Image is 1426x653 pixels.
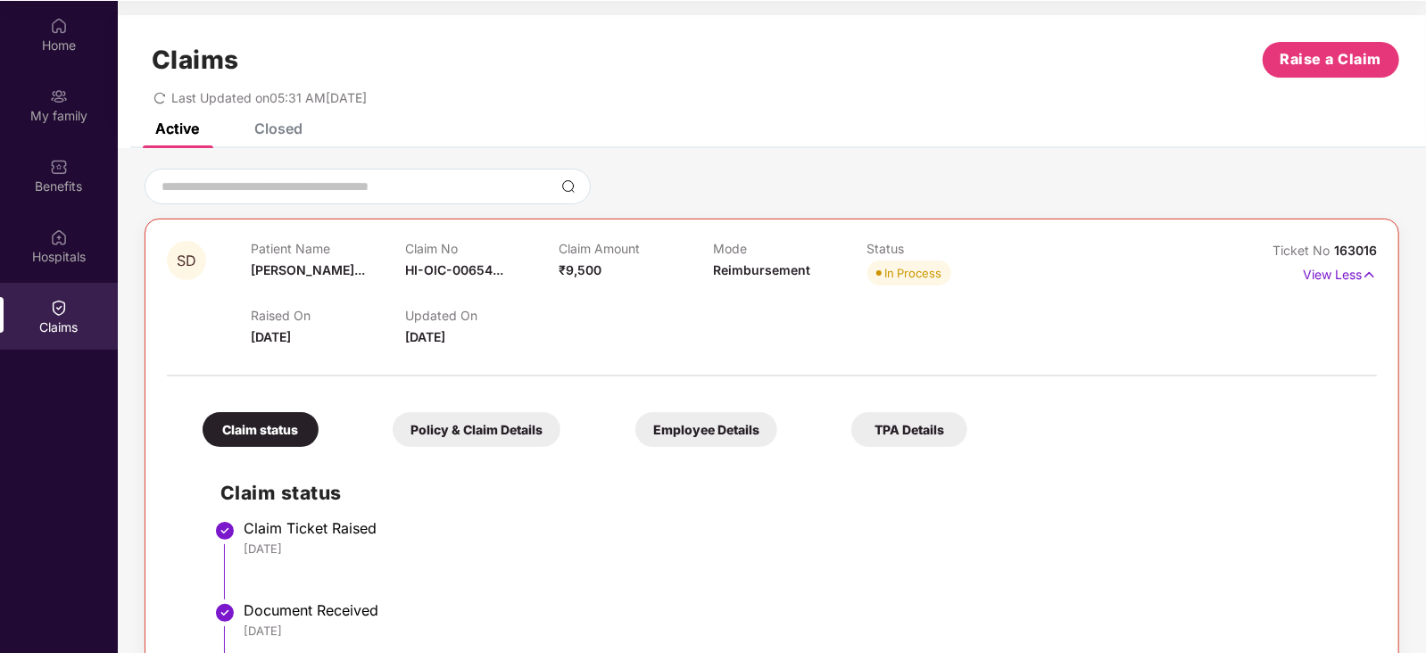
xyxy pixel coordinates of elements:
[171,90,367,105] span: Last Updated on 05:31 AM[DATE]
[251,262,365,277] span: [PERSON_NAME]...
[405,241,560,256] p: Claim No
[561,179,576,194] img: svg+xml;base64,PHN2ZyBpZD0iU2VhcmNoLTMyeDMyIiB4bWxucz0iaHR0cDovL3d3dy53My5vcmcvMjAwMC9zdmciIHdpZH...
[1281,48,1382,70] span: Raise a Claim
[214,602,236,624] img: svg+xml;base64,PHN2ZyBpZD0iU3RlcC1Eb25lLTMyeDMyIiB4bWxucz0iaHR0cDovL3d3dy53My5vcmcvMjAwMC9zdmciIH...
[244,541,1359,557] div: [DATE]
[559,262,601,277] span: ₹9,500
[405,329,445,344] span: [DATE]
[405,262,503,277] span: HI-OIC-00654...
[251,241,405,256] p: Patient Name
[152,45,239,75] h1: Claims
[713,262,810,277] span: Reimbursement
[50,87,68,105] img: svg+xml;base64,PHN2ZyB3aWR0aD0iMjAiIGhlaWdodD0iMjAiIHZpZXdCb3g9IjAgMCAyMCAyMCIgZmlsbD0ibm9uZSIgeG...
[251,329,291,344] span: [DATE]
[251,308,405,323] p: Raised On
[635,412,777,447] div: Employee Details
[220,478,1359,508] h2: Claim status
[50,158,68,176] img: svg+xml;base64,PHN2ZyBpZD0iQmVuZWZpdHMiIHhtbG5zPSJodHRwOi8vd3d3LnczLm9yZy8yMDAwL3N2ZyIgd2lkdGg9Ij...
[393,412,560,447] div: Policy & Claim Details
[244,519,1359,537] div: Claim Ticket Raised
[1273,243,1334,258] span: Ticket No
[50,17,68,35] img: svg+xml;base64,PHN2ZyBpZD0iSG9tZSIgeG1sbnM9Imh0dHA6Ly93d3cudzMub3JnLzIwMDAvc3ZnIiB3aWR0aD0iMjAiIG...
[214,520,236,541] img: svg+xml;base64,PHN2ZyBpZD0iU3RlcC1Eb25lLTMyeDMyIiB4bWxucz0iaHR0cDovL3d3dy53My5vcmcvMjAwMC9zdmciIH...
[713,241,867,256] p: Mode
[885,264,942,282] div: In Process
[867,241,1022,256] p: Status
[1362,265,1377,285] img: svg+xml;base64,PHN2ZyB4bWxucz0iaHR0cDovL3d3dy53My5vcmcvMjAwMC9zdmciIHdpZHRoPSIxNyIgaGVpZ2h0PSIxNy...
[1334,243,1377,258] span: 163016
[50,299,68,317] img: svg+xml;base64,PHN2ZyBpZD0iQ2xhaW0iIHhtbG5zPSJodHRwOi8vd3d3LnczLm9yZy8yMDAwL3N2ZyIgd2lkdGg9IjIwIi...
[153,90,166,105] span: redo
[177,253,196,269] span: SD
[254,120,303,137] div: Closed
[1263,42,1399,78] button: Raise a Claim
[244,623,1359,639] div: [DATE]
[50,228,68,246] img: svg+xml;base64,PHN2ZyBpZD0iSG9zcGl0YWxzIiB4bWxucz0iaHR0cDovL3d3dy53My5vcmcvMjAwMC9zdmciIHdpZHRoPS...
[203,412,319,447] div: Claim status
[155,120,199,137] div: Active
[559,241,713,256] p: Claim Amount
[851,412,967,447] div: TPA Details
[244,601,1359,619] div: Document Received
[1303,260,1377,285] p: View Less
[405,308,560,323] p: Updated On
